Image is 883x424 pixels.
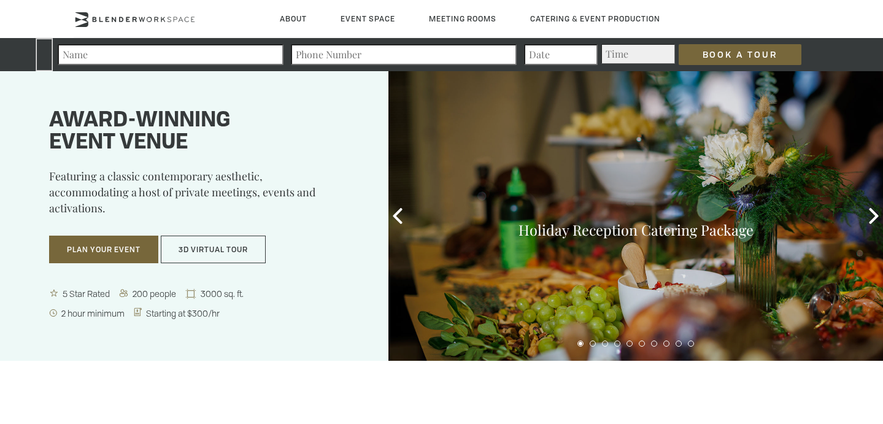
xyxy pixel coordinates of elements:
[60,288,114,299] span: 5 Star Rated
[49,236,158,264] button: Plan Your Event
[291,44,517,65] input: Phone Number
[130,288,180,299] span: 200 people
[58,44,283,65] input: Name
[144,307,223,319] span: Starting at $300/hr
[519,220,754,239] a: Holiday Reception Catering Package
[161,236,266,264] button: 3D Virtual Tour
[524,44,598,65] input: Date
[49,168,358,225] p: Featuring a classic contemporary aesthetic, accommodating a host of private meetings, events and ...
[679,44,801,65] input: Book a Tour
[49,110,358,154] h1: Award-winning event venue
[198,288,247,299] span: 3000 sq. ft.
[59,307,128,319] span: 2 hour minimum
